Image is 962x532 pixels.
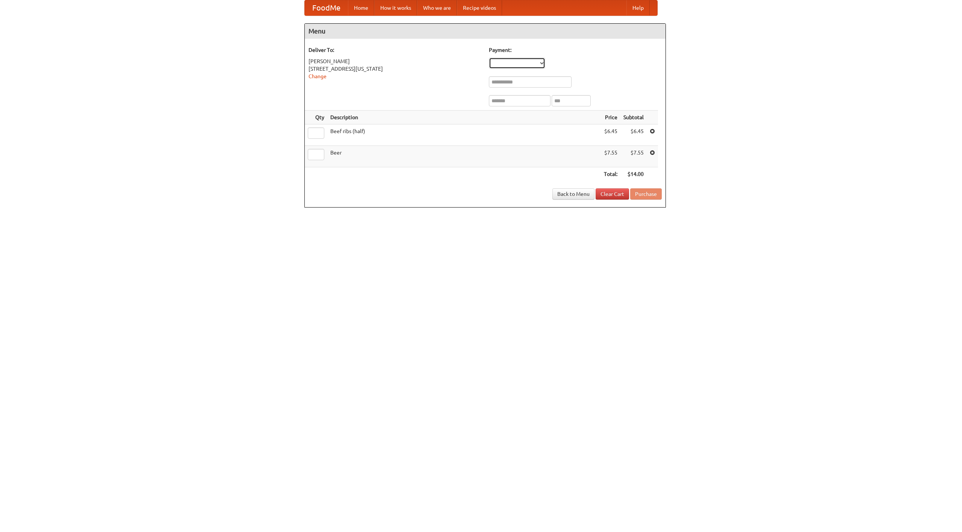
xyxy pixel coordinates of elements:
[620,167,647,181] th: $14.00
[601,111,620,124] th: Price
[620,111,647,124] th: Subtotal
[305,111,327,124] th: Qty
[489,46,662,54] h5: Payment:
[630,188,662,200] button: Purchase
[417,0,457,15] a: Who we are
[601,146,620,167] td: $7.55
[620,146,647,167] td: $7.55
[309,58,481,65] div: [PERSON_NAME]
[626,0,650,15] a: Help
[348,0,374,15] a: Home
[457,0,502,15] a: Recipe videos
[601,167,620,181] th: Total:
[309,46,481,54] h5: Deliver To:
[309,73,327,79] a: Change
[552,188,594,200] a: Back to Menu
[601,124,620,146] td: $6.45
[327,111,601,124] th: Description
[620,124,647,146] td: $6.45
[305,0,348,15] a: FoodMe
[305,24,666,39] h4: Menu
[309,65,481,73] div: [STREET_ADDRESS][US_STATE]
[327,146,601,167] td: Beer
[327,124,601,146] td: Beef ribs (half)
[374,0,417,15] a: How it works
[596,188,629,200] a: Clear Cart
